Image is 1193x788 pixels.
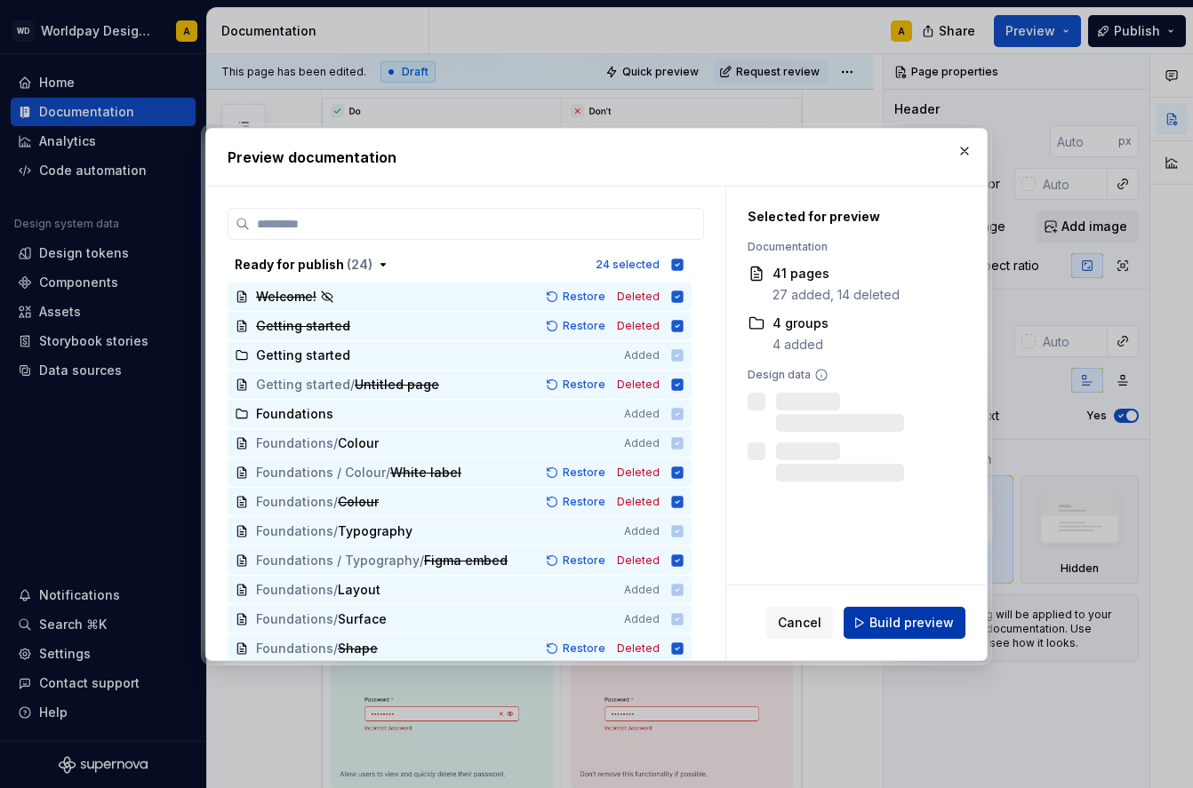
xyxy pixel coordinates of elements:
[540,493,613,511] button: Restore
[563,641,605,656] span: Restore
[563,466,605,480] span: Restore
[844,607,965,639] button: Build preview
[617,319,660,333] span: Deleted
[773,286,900,304] div: 27 added, 14 deleted
[617,553,660,568] span: Deleted
[540,464,613,482] button: Restore
[617,378,660,392] span: Deleted
[338,640,378,657] span: Shape
[228,251,692,279] button: Ready for publish (24)24 selected
[596,258,660,272] div: 24 selected
[563,319,605,333] span: Restore
[390,464,461,482] span: White label
[256,464,386,482] span: Foundations / Colour
[773,314,829,332] div: 4 groups
[256,376,350,394] span: Getting started
[563,290,605,304] span: Restore
[540,288,613,306] button: Restore
[748,240,957,254] div: Documentation
[350,376,355,394] span: /
[563,495,605,509] span: Restore
[540,317,613,335] button: Restore
[228,147,965,168] h2: Preview documentation
[424,552,508,569] span: Figma embed
[347,257,372,272] span: ( 24 )
[540,640,613,657] button: Restore
[778,614,821,632] span: Cancel
[256,317,350,335] span: Getting started
[563,553,605,568] span: Restore
[540,552,613,569] button: Restore
[540,376,613,394] button: Restore
[256,552,420,569] span: Foundations / Typography
[617,466,660,480] span: Deleted
[617,495,660,509] span: Deleted
[420,552,424,569] span: /
[869,614,954,632] span: Build preview
[256,288,316,306] span: Welcome!
[333,640,338,657] span: /
[563,378,605,392] span: Restore
[773,336,829,354] div: 4 added
[617,290,660,304] span: Deleted
[338,493,379,511] span: Colour
[256,640,333,657] span: Foundations
[748,208,957,226] div: Selected for preview
[386,464,390,482] span: /
[773,265,900,283] div: 41 pages
[256,493,333,511] span: Foundations
[748,368,957,382] div: Design data
[617,641,660,656] span: Deleted
[355,376,439,394] span: Untitled page
[333,493,338,511] span: /
[766,607,833,639] button: Cancel
[235,256,372,274] div: Ready for publish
